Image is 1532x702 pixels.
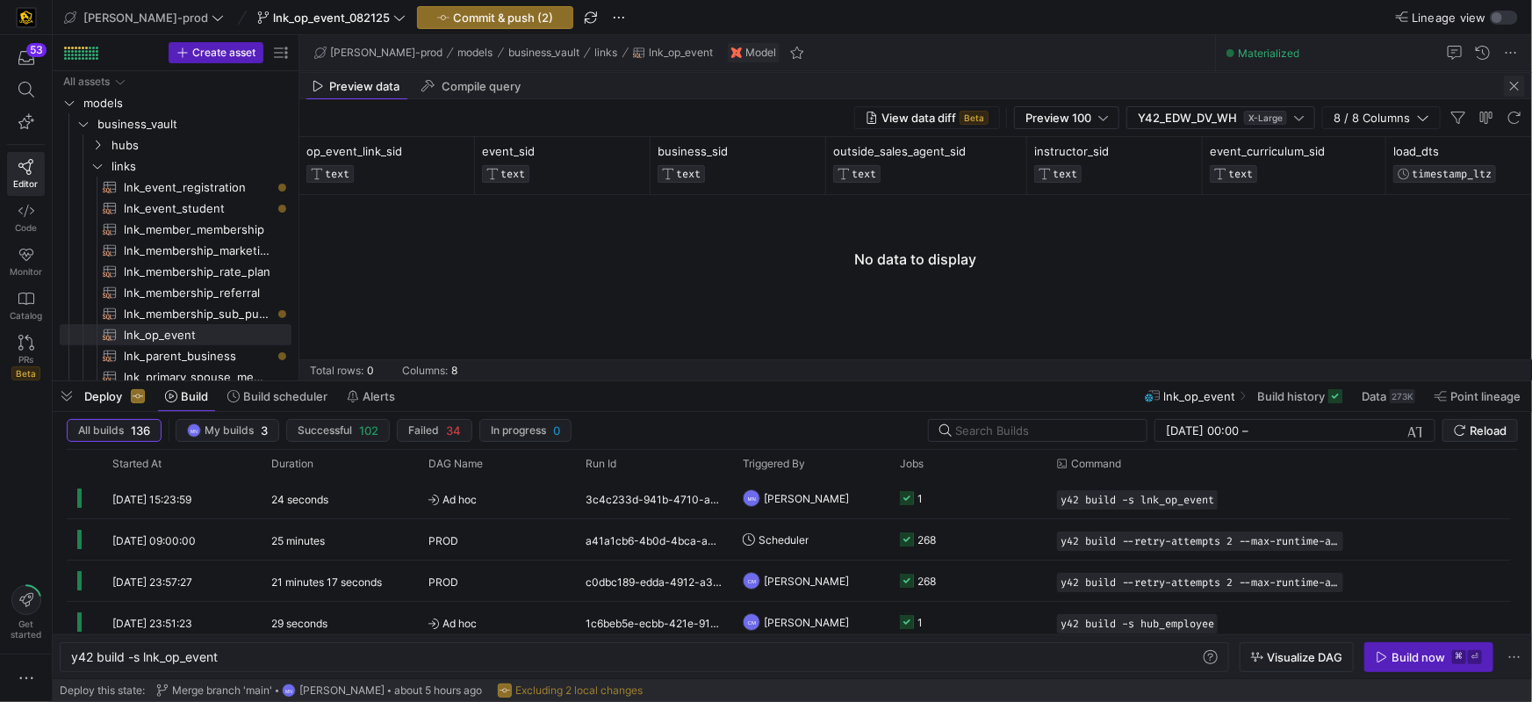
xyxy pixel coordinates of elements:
[743,489,760,507] div: MN
[124,346,271,366] span: lnk_parent_business​​​​​​​​​​
[504,42,584,63] button: business_vault
[743,613,760,631] div: CM
[917,478,923,519] div: 1
[428,603,565,644] span: Ad hoc
[60,177,291,198] div: Press SPACE to select this row.
[7,284,45,328] a: Catalog
[591,42,622,63] button: links
[881,111,956,125] span: View data diff
[11,619,41,640] span: Get started
[854,106,1000,129] button: View data diffBeta
[1238,47,1299,60] span: Materialized
[60,219,291,240] a: lnk_member_membership​​​​​​​​​​
[330,47,442,59] span: [PERSON_NAME]-prod
[71,649,218,664] span: y42 build -s lnk_op_event
[60,324,291,345] a: lnk_op_event​​​​​​​​​​
[575,561,732,601] div: c0dbc189-edda-4912-a3ae-c07f24789c28
[286,419,390,442] button: Successful102
[7,240,45,284] a: Monitor
[658,144,728,158] span: business_sid
[124,367,271,387] span: lnk_primary_spouse_member_grouping​​​​​​​​​​
[731,47,742,58] img: undefined
[367,365,374,377] div: 0
[187,423,201,438] div: MN
[960,111,989,125] span: Beta
[181,389,208,403] span: Build
[7,196,45,240] a: Code
[1061,535,1340,547] span: y42 build --retry-attempts 2 --max-runtime-all 1h
[1034,144,1109,158] span: instructor_sid
[491,424,546,437] span: In progress
[219,381,335,411] button: Build scheduler
[1240,642,1354,672] button: Visualize DAG
[271,458,313,470] span: Duration
[1470,423,1507,438] span: Reload
[745,47,776,59] span: Model
[454,42,498,63] button: models
[482,144,535,158] span: event_sid
[446,423,461,438] span: 34
[124,177,271,198] span: lnk_event_registration​​​​​​​​​​
[124,304,271,324] span: lnk_membership_sub_purchase_channel​​​​​​​​​​
[60,366,291,387] div: Press SPACE to select this row.
[1166,423,1239,438] input: Start datetime
[363,389,395,403] span: Alerts
[428,520,458,561] span: PROD
[325,168,349,180] span: TEXT
[1393,144,1439,158] span: load_dts
[595,47,618,59] span: links
[917,602,923,643] div: 1
[112,458,162,470] span: Started At
[1249,381,1350,411] button: Build history
[67,602,1511,643] div: Press SPACE to select this row.
[60,240,291,261] div: Press SPACE to select this row.
[60,71,291,92] div: Press SPACE to select this row.
[172,684,272,697] span: Merge branch 'main'
[67,478,1511,519] div: Press SPACE to select this row.
[1452,650,1466,664] kbd: ⌘
[83,93,289,113] span: models
[60,6,228,29] button: [PERSON_NAME]-prod
[759,519,809,561] span: Scheduler
[112,534,196,547] span: [DATE] 09:00:00
[60,303,291,324] div: Press SPACE to select this row.
[451,365,457,377] div: 8
[205,424,254,437] span: My builds
[10,310,42,321] span: Catalog
[60,198,291,219] div: Press SPACE to select this row.
[83,11,208,25] span: [PERSON_NAME]-prod
[124,199,271,219] span: lnk_event_student​​​​​​​​​​
[900,458,924,470] span: Jobs
[60,177,291,198] a: lnk_event_registration​​​​​​​​​​
[176,419,279,442] button: MNMy builds3
[500,168,525,180] span: TEXT
[1412,168,1492,180] span: TIMESTAMP_LTZ
[60,113,291,134] div: Press SPACE to select this row.
[67,561,1511,602] div: Press SPACE to select this row.
[60,345,291,366] div: Press SPACE to select this row.
[273,11,390,25] span: lnk_op_event_082125
[1412,11,1486,25] span: Lineage view
[271,493,328,506] y42-duration: 24 seconds
[1025,111,1091,125] span: Preview 100
[261,423,268,438] span: 3
[397,419,472,442] button: Failed34
[408,424,439,437] span: Failed
[1061,618,1214,630] span: y42 build -s hub_employee
[26,43,47,57] div: 53
[428,458,483,470] span: DAG Name
[63,76,110,88] div: All assets
[1390,389,1415,403] div: 273K
[493,679,647,702] button: Excluding 2 local changes
[192,47,255,59] span: Create asset
[60,324,291,345] div: Press SPACE to select this row.
[1322,106,1441,129] button: 8 / 8 Columns
[1362,389,1386,403] span: Data
[124,262,271,282] span: lnk_membership_rate_plan​​​​​​​​​​
[1427,381,1528,411] button: Point lineage
[629,42,717,63] button: lnk_op_event
[1257,389,1325,403] span: Build history
[243,389,327,403] span: Build scheduler
[330,81,400,92] span: Preview data
[1392,650,1445,664] div: Build now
